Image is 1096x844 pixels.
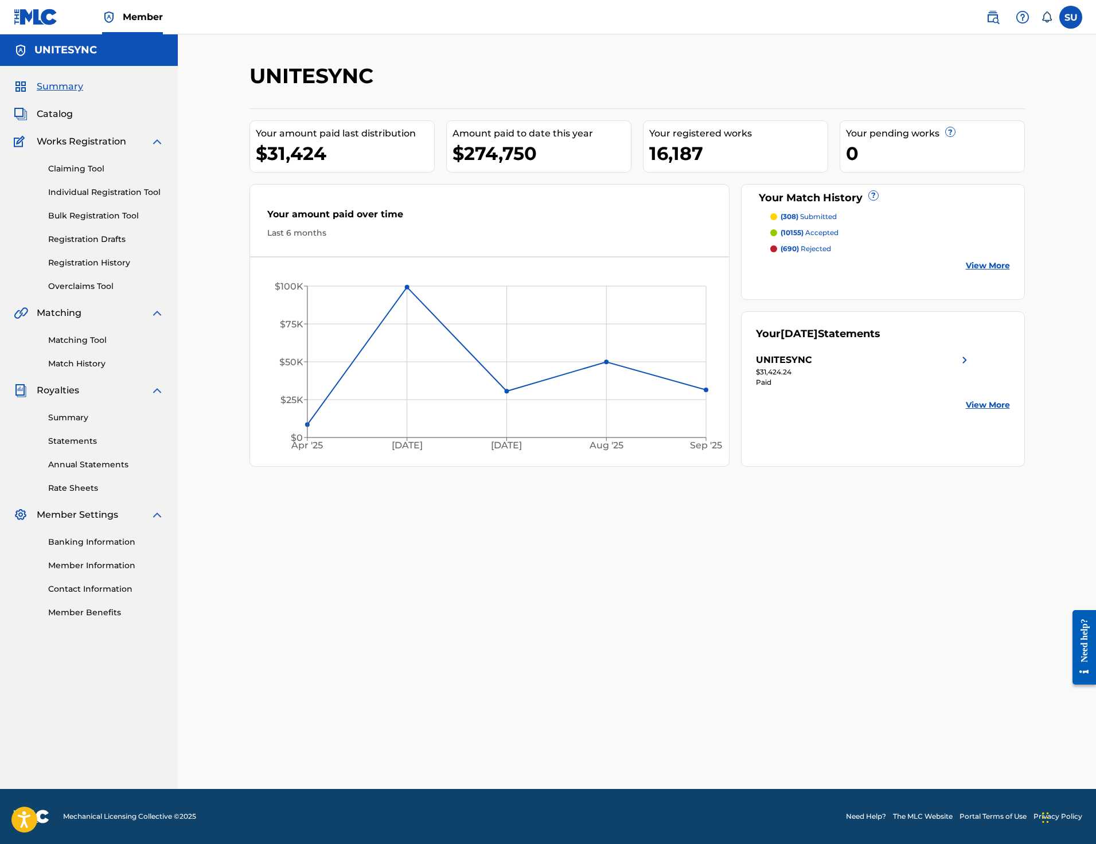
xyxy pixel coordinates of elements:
[48,358,164,370] a: Match History
[756,367,972,377] div: $31,424.24
[966,399,1010,411] a: View More
[279,357,303,368] tspan: $50K
[846,127,1024,140] div: Your pending works
[48,583,164,595] a: Contact Information
[756,377,972,388] div: Paid
[14,80,83,93] a: SummarySummary
[14,44,28,57] img: Accounts
[37,306,81,320] span: Matching
[14,107,28,121] img: Catalog
[649,140,828,166] div: 16,187
[48,233,164,245] a: Registration Drafts
[48,482,164,494] a: Rate Sheets
[267,227,712,239] div: Last 6 months
[280,394,303,405] tspan: $25K
[48,412,164,424] a: Summary
[846,140,1024,166] div: 0
[279,319,303,330] tspan: $75K
[150,384,164,397] img: expand
[781,212,798,221] span: (308)
[1039,789,1096,844] div: Widget pro chat
[649,127,828,140] div: Your registered works
[893,811,953,822] a: The MLC Website
[14,810,49,823] img: logo
[690,440,722,451] tspan: Sep '25
[986,10,1000,24] img: search
[756,353,812,367] div: UNITESYNC
[453,140,631,166] div: $274,750
[14,306,28,320] img: Matching
[781,228,804,237] span: (10155)
[391,440,422,451] tspan: [DATE]
[291,440,323,451] tspan: Apr '25
[1041,11,1052,23] div: Notifications
[781,327,818,340] span: [DATE]
[274,281,303,292] tspan: $100K
[256,140,434,166] div: $31,424
[1016,10,1029,24] img: help
[781,228,838,238] p: accepted
[37,107,73,121] span: Catalog
[770,228,1010,238] a: (10155) accepted
[1039,789,1096,844] iframe: Chat Widget
[37,135,126,149] span: Works Registration
[48,186,164,198] a: Individual Registration Tool
[846,811,886,822] a: Need Help?
[256,127,434,140] div: Your amount paid last distribution
[14,9,58,25] img: MLC Logo
[102,10,116,24] img: Top Rightsholder
[966,260,1010,272] a: View More
[48,280,164,292] a: Overclaims Tool
[48,163,164,175] a: Claiming Tool
[150,135,164,149] img: expand
[249,63,379,89] h2: UNITESYNC
[981,6,1004,29] a: Public Search
[781,244,799,253] span: (690)
[781,244,831,254] p: rejected
[756,353,972,388] a: UNITESYNCright chevron icon$31,424.24Paid
[48,459,164,471] a: Annual Statements
[290,432,302,443] tspan: $0
[48,257,164,269] a: Registration History
[1064,601,1096,693] iframe: Resource Center
[123,10,163,24] span: Member
[14,107,73,121] a: CatalogCatalog
[37,384,79,397] span: Royalties
[491,440,522,451] tspan: [DATE]
[48,210,164,222] a: Bulk Registration Tool
[781,212,837,222] p: submitted
[150,306,164,320] img: expand
[453,127,631,140] div: Amount paid to date this year
[150,508,164,522] img: expand
[14,80,28,93] img: Summary
[869,191,878,200] span: ?
[756,190,1010,206] div: Your Match History
[770,212,1010,222] a: (308) submitted
[1011,6,1034,29] div: Help
[48,334,164,346] a: Matching Tool
[48,435,164,447] a: Statements
[63,811,196,822] span: Mechanical Licensing Collective © 2025
[589,440,623,451] tspan: Aug '25
[960,811,1027,822] a: Portal Terms of Use
[34,44,97,57] h5: UNITESYNC
[1059,6,1082,29] div: User Menu
[756,326,880,342] div: Your Statements
[37,508,118,522] span: Member Settings
[48,560,164,572] a: Member Information
[48,607,164,619] a: Member Benefits
[37,80,83,93] span: Summary
[48,536,164,548] a: Banking Information
[946,127,955,136] span: ?
[267,208,712,227] div: Your amount paid over time
[14,384,28,397] img: Royalties
[1033,811,1082,822] a: Privacy Policy
[958,353,972,367] img: right chevron icon
[14,508,28,522] img: Member Settings
[770,244,1010,254] a: (690) rejected
[1042,800,1049,835] div: Přetáhnout
[14,135,29,149] img: Works Registration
